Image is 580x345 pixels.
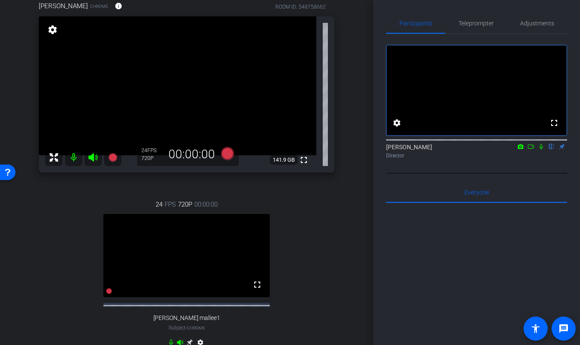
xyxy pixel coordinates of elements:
[90,3,108,9] span: Chrome
[386,152,567,160] div: Director
[520,20,554,26] span: Adjustments
[549,118,559,128] mat-icon: fullscreen
[168,324,205,332] span: Subject
[252,279,262,290] mat-icon: fullscreen
[141,155,163,162] div: 720P
[275,3,326,11] div: ROOM ID: 548758662
[115,2,122,10] mat-icon: info
[546,142,557,150] mat-icon: flip
[187,326,205,330] span: Chrome
[399,20,432,26] span: Participants
[141,147,163,154] div: 24
[392,118,402,128] mat-icon: settings
[186,325,187,331] span: -
[163,147,221,162] div: 00:00:00
[558,323,569,334] mat-icon: message
[178,200,192,209] span: 720P
[153,314,220,322] span: [PERSON_NAME] mallee1
[156,200,162,209] span: 24
[270,155,298,165] span: 141.9 GB
[194,200,218,209] span: 00:00:00
[39,1,88,11] span: [PERSON_NAME]
[147,147,156,154] span: FPS
[465,189,489,195] span: Everyone
[530,323,541,334] mat-icon: accessibility
[386,143,567,160] div: [PERSON_NAME]
[165,200,176,209] span: FPS
[458,20,494,26] span: Teleprompter
[299,155,309,165] mat-icon: fullscreen
[47,25,59,35] mat-icon: settings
